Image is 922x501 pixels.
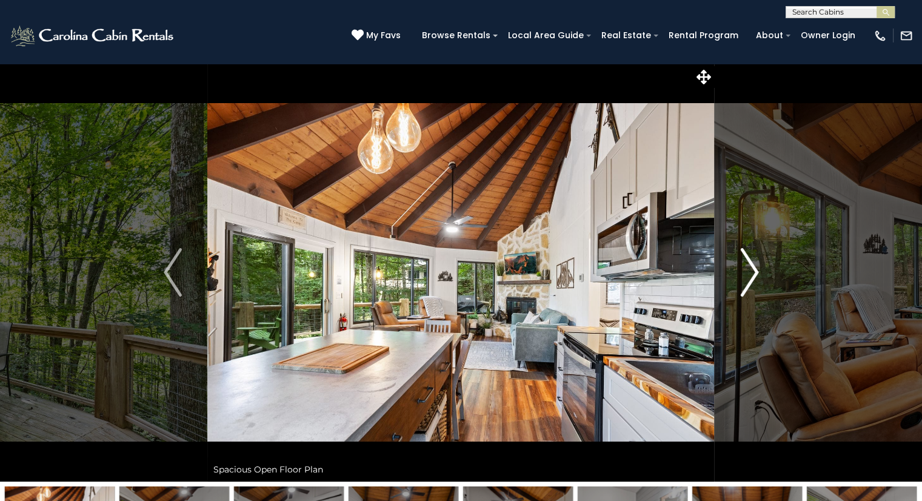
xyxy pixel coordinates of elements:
span: My Favs [366,29,401,42]
button: Previous [138,63,208,482]
img: White-1-2.png [9,24,177,48]
a: Owner Login [795,26,861,45]
a: About [750,26,789,45]
a: My Favs [352,29,404,42]
div: Spacious Open Floor Plan [207,457,714,482]
img: phone-regular-white.png [874,29,887,42]
img: mail-regular-white.png [900,29,913,42]
button: Next [715,63,784,482]
img: arrow [740,248,758,297]
a: Local Area Guide [502,26,590,45]
img: arrow [164,248,182,297]
a: Browse Rentals [416,26,496,45]
a: Real Estate [595,26,657,45]
a: Rental Program [663,26,744,45]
